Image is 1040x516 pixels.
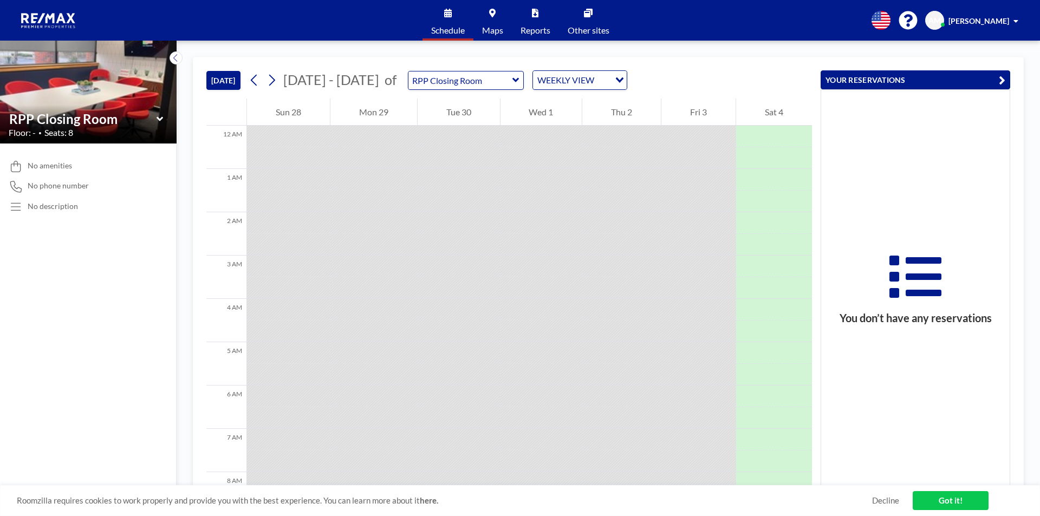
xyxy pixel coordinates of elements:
div: Search for option [533,71,627,89]
div: 2 AM [206,212,246,256]
a: Got it! [913,491,989,510]
div: 7 AM [206,429,246,472]
h3: You don’t have any reservations [821,311,1010,325]
div: Sat 4 [736,99,812,126]
div: 4 AM [206,299,246,342]
span: WEEKLY VIEW [535,73,596,87]
div: 8 AM [206,472,246,515]
span: of [385,71,396,88]
span: Reports [521,26,550,35]
span: Roomzilla requires cookies to work properly and provide you with the best experience. You can lea... [17,495,872,506]
span: • [38,129,42,136]
div: Mon 29 [330,99,417,126]
div: Fri 3 [661,99,736,126]
span: Maps [482,26,503,35]
div: Sun 28 [247,99,330,126]
a: here. [420,495,438,505]
img: organization-logo [17,10,80,31]
input: RPP Closing Room [408,71,512,89]
span: [DATE] - [DATE] [283,71,379,88]
span: Seats: 8 [44,127,73,138]
a: Decline [872,495,899,506]
span: Other sites [568,26,609,35]
span: Floor: - [9,127,36,138]
div: Thu 2 [582,99,661,126]
div: Tue 30 [418,99,500,126]
div: 6 AM [206,386,246,429]
div: No description [28,201,78,211]
button: YOUR RESERVATIONS [821,70,1010,89]
span: No amenities [28,161,72,171]
span: [PERSON_NAME] [948,16,1009,25]
span: Schedule [431,26,465,35]
div: 12 AM [206,126,246,169]
button: [DATE] [206,71,240,90]
span: No phone number [28,181,89,191]
input: RPP Closing Room [9,111,157,127]
div: Wed 1 [500,99,582,126]
input: Search for option [597,73,609,87]
span: AM [928,16,941,25]
div: 5 AM [206,342,246,386]
div: 3 AM [206,256,246,299]
div: 1 AM [206,169,246,212]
